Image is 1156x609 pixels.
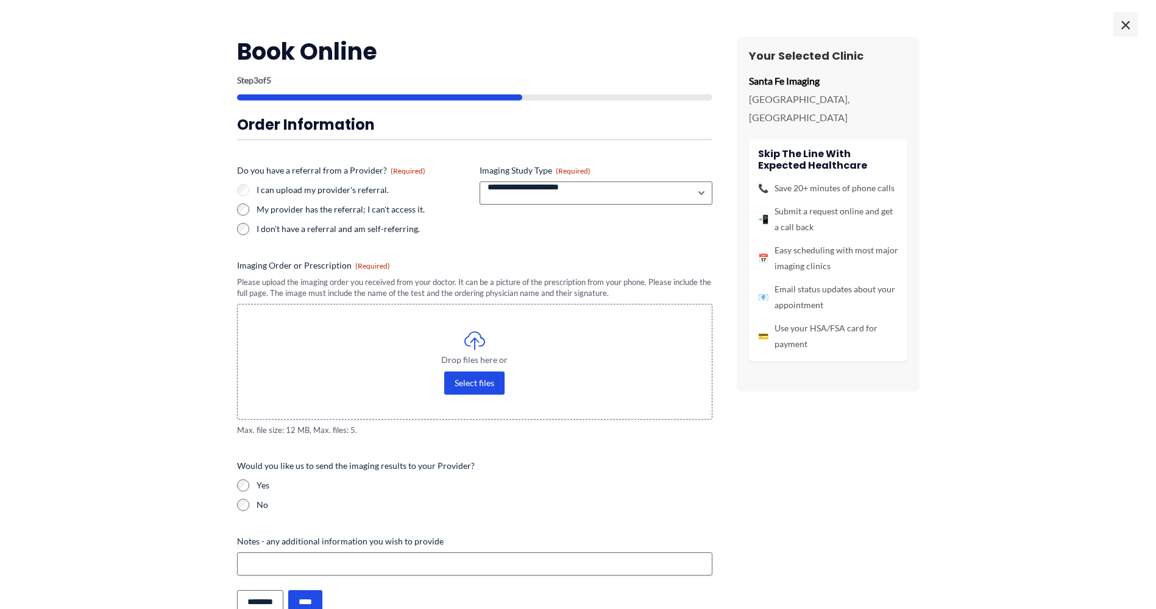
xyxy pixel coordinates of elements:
[237,37,712,66] h2: Book Online
[237,259,712,272] label: Imaging Order or Prescription
[355,261,390,270] span: (Required)
[758,148,898,171] h4: Skip the line with Expected Healthcare
[1113,12,1138,37] span: ×
[758,320,898,352] li: Use your HSA/FSA card for payment
[237,460,475,472] legend: Would you like us to send the imaging results to your Provider?
[237,164,425,177] legend: Do you have a referral from a Provider?
[257,479,712,491] label: Yes
[262,356,687,364] span: Drop files here or
[556,166,590,175] span: (Required)
[749,72,907,90] p: Santa Fe Imaging
[758,289,768,305] span: 📧
[758,242,898,274] li: Easy scheduling with most major imaging clinics
[237,115,712,134] h3: Order Information
[237,276,712,299] div: Please upload the imaging order you received from your doctor. It can be a picture of the prescri...
[758,250,768,266] span: 📅
[758,180,898,196] li: Save 20+ minutes of phone calls
[758,281,898,313] li: Email status updates about your appointment
[391,166,425,175] span: (Required)
[237,76,712,85] p: Step of
[480,164,712,177] label: Imaging Study Type
[237,424,712,436] span: Max. file size: 12 MB, Max. files: 5.
[758,180,768,196] span: 📞
[257,184,470,196] label: I can upload my provider's referral.
[257,499,712,511] label: No
[266,75,271,85] span: 5
[758,328,768,344] span: 💳
[237,535,712,547] label: Notes - any additional information you wish to provide
[758,211,768,227] span: 📲
[254,75,258,85] span: 3
[257,223,470,235] label: I don't have a referral and am self-referring.
[444,371,505,395] button: select files, imaging order or prescription(required)
[257,203,470,216] label: My provider has the referral; I can't access it.
[749,49,907,63] h3: Your Selected Clinic
[749,90,907,126] p: [GEOGRAPHIC_DATA], [GEOGRAPHIC_DATA]
[758,203,898,235] li: Submit a request online and get a call back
